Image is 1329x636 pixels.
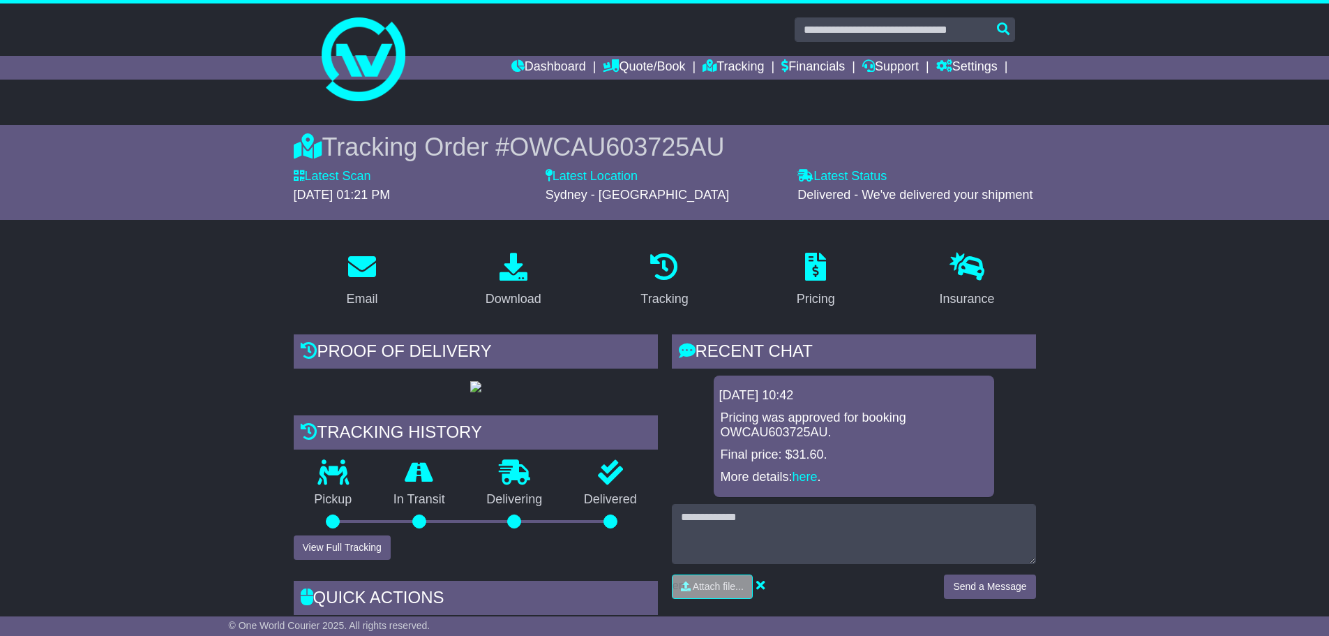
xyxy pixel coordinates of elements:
[294,581,658,619] div: Quick Actions
[940,290,995,309] div: Insurance
[797,169,887,184] label: Latest Status
[781,56,845,80] a: Financials
[563,492,658,508] p: Delivered
[373,492,466,508] p: In Transit
[546,169,638,184] label: Latest Location
[793,470,818,484] a: here
[346,290,377,309] div: Email
[719,388,989,404] div: [DATE] 10:42
[721,411,987,441] p: Pricing was approved for booking OWCAU603725AU.
[721,448,987,463] p: Final price: $31.60.
[337,248,386,313] a: Email
[229,620,430,631] span: © One World Courier 2025. All rights reserved.
[640,290,688,309] div: Tracking
[862,56,919,80] a: Support
[797,188,1033,202] span: Delivered - We've delivered your shipment
[703,56,764,80] a: Tracking
[470,381,481,392] img: GetPodImage
[294,415,658,453] div: Tracking history
[788,248,844,313] a: Pricing
[294,169,371,184] label: Latest Scan
[294,188,391,202] span: [DATE] 01:21 PM
[546,188,729,202] span: Sydney - [GEOGRAPHIC_DATA]
[476,248,550,313] a: Download
[797,290,835,309] div: Pricing
[721,470,987,485] p: More details: .
[294,132,1036,162] div: Tracking Order #
[511,56,586,80] a: Dashboard
[466,492,564,508] p: Delivering
[486,290,541,309] div: Download
[936,56,998,80] a: Settings
[294,535,391,560] button: View Full Tracking
[294,492,373,508] p: Pickup
[294,334,658,372] div: Proof of Delivery
[631,248,697,313] a: Tracking
[672,334,1036,372] div: RECENT CHAT
[509,133,724,161] span: OWCAU603725AU
[603,56,685,80] a: Quote/Book
[931,248,1004,313] a: Insurance
[944,575,1035,599] button: Send a Message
